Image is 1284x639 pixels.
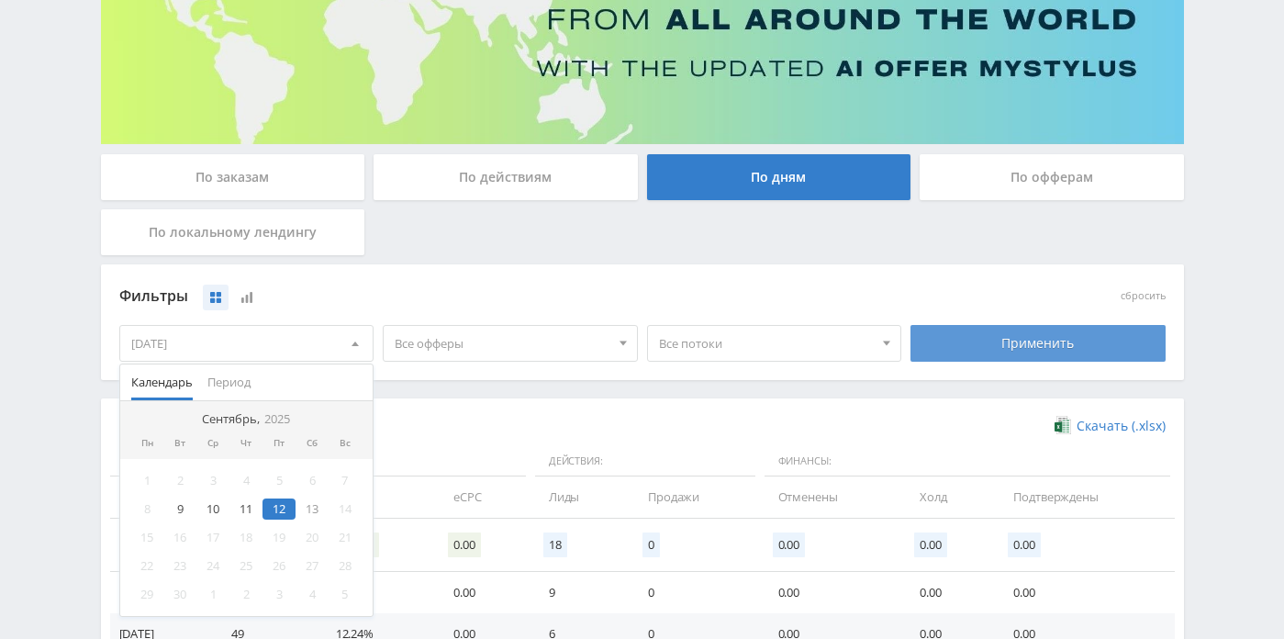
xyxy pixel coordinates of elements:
[901,476,995,518] td: Холд
[296,527,329,548] div: 20
[262,438,296,449] div: Пт
[647,154,911,200] div: По дням
[659,326,874,361] span: Все потоки
[1055,416,1070,434] img: xlsx
[262,470,296,491] div: 5
[630,476,759,518] td: Продажи
[262,584,296,605] div: 3
[195,412,297,427] div: Сентябрь,
[1121,290,1166,302] button: сбросить
[530,476,630,518] td: Лиды
[329,555,362,577] div: 28
[131,499,164,520] div: 8
[395,326,609,361] span: Все офферы
[131,470,164,491] div: 1
[200,364,258,400] button: Период
[163,499,196,520] div: 9
[329,499,362,520] div: 14
[131,527,164,548] div: 15
[773,532,805,557] span: 0.00
[196,584,229,605] div: 1
[131,364,193,400] span: Календарь
[196,438,229,449] div: Ср
[920,154,1184,200] div: По офферам
[229,584,262,605] div: 2
[131,438,164,449] div: Пн
[229,470,262,491] div: 4
[1077,419,1166,433] span: Скачать (.xlsx)
[329,584,362,605] div: 5
[124,364,200,400] button: Календарь
[131,584,164,605] div: 29
[318,476,435,518] td: CR
[530,572,630,613] td: 9
[101,154,365,200] div: По заказам
[262,527,296,548] div: 19
[435,476,530,518] td: eCPC
[901,572,995,613] td: 0.00
[196,555,229,577] div: 24
[120,326,374,361] div: [DATE]
[296,555,329,577] div: 27
[264,412,290,426] i: 2025
[765,446,1170,477] span: Финансы:
[131,555,164,577] div: 22
[760,572,902,613] td: 0.00
[543,532,567,557] span: 18
[110,519,213,572] td: Итого:
[374,154,638,200] div: По действиям
[296,584,329,605] div: 4
[163,470,196,491] div: 2
[1055,417,1165,435] a: Скачать (.xlsx)
[296,470,329,491] div: 6
[535,446,755,477] span: Действия:
[914,532,946,557] span: 0.00
[329,470,362,491] div: 7
[329,438,362,449] div: Вс
[995,572,1174,613] td: 0.00
[163,527,196,548] div: 16
[119,283,902,310] div: Фильтры
[207,364,251,400] span: Период
[110,446,526,477] span: Данные:
[229,555,262,577] div: 25
[262,555,296,577] div: 26
[296,438,329,449] div: Сб
[448,532,480,557] span: 0.00
[910,325,1166,362] div: Применить
[1008,532,1040,557] span: 0.00
[101,209,365,255] div: По локальному лендингу
[229,438,262,449] div: Чт
[196,527,229,548] div: 17
[995,476,1174,518] td: Подтверждены
[110,572,213,613] td: [DATE]
[229,499,262,520] div: 11
[329,527,362,548] div: 21
[296,499,329,520] div: 13
[229,527,262,548] div: 18
[318,572,435,613] td: 23.08%
[163,584,196,605] div: 30
[760,476,902,518] td: Отменены
[262,499,296,520] div: 12
[642,532,660,557] span: 0
[196,470,229,491] div: 3
[163,438,196,449] div: Вт
[630,572,759,613] td: 0
[196,499,229,520] div: 10
[110,476,213,518] td: Дата
[163,555,196,577] div: 23
[435,572,530,613] td: 0.00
